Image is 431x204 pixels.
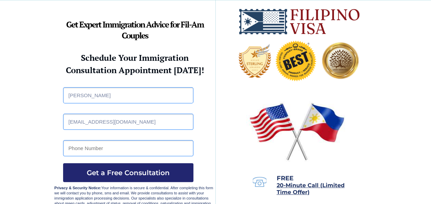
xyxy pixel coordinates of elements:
input: Full Name [63,87,193,103]
span: FREE [277,174,294,182]
input: Phone Number [63,140,193,156]
strong: Consultation Appointment [DATE]! [66,65,204,76]
span: Get a Free Consultation [63,169,193,177]
button: Get a Free Consultation [63,163,193,182]
strong: Get Expert Immigration Advice for Fil-Am Couples [66,19,204,41]
span: 20-Minute Call (Limited Time Offer) [277,182,345,195]
strong: Schedule Your Immigration [81,52,189,63]
input: Email [63,114,193,130]
a: 20-Minute Call (Limited Time Offer) [277,183,345,195]
strong: Privacy & Security Notice: [55,186,101,190]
